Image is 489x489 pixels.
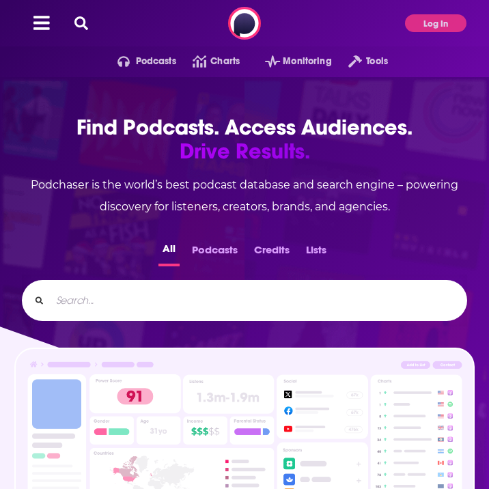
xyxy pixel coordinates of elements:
[405,14,466,32] button: Log In
[136,52,176,71] span: Podcasts
[366,52,388,71] span: Tools
[188,240,242,266] button: Podcasts
[250,240,294,266] button: Credits
[249,51,332,72] button: open menu
[101,51,176,72] button: open menu
[176,51,240,72] a: Charts
[332,51,388,72] button: open menu
[283,52,331,71] span: Monitoring
[228,7,261,40] img: Podchaser - Follow, Share and Rate Podcasts
[22,174,467,218] h2: Podchaser is the world’s best podcast database and search engine – powering discovery for listene...
[302,240,331,266] button: Lists
[51,290,456,311] input: Search...
[22,115,467,163] h1: Find Podcasts. Access Audiences.
[210,52,240,71] span: Charts
[158,240,180,266] button: All
[22,280,467,321] div: Search...
[22,139,467,163] span: Drive Results.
